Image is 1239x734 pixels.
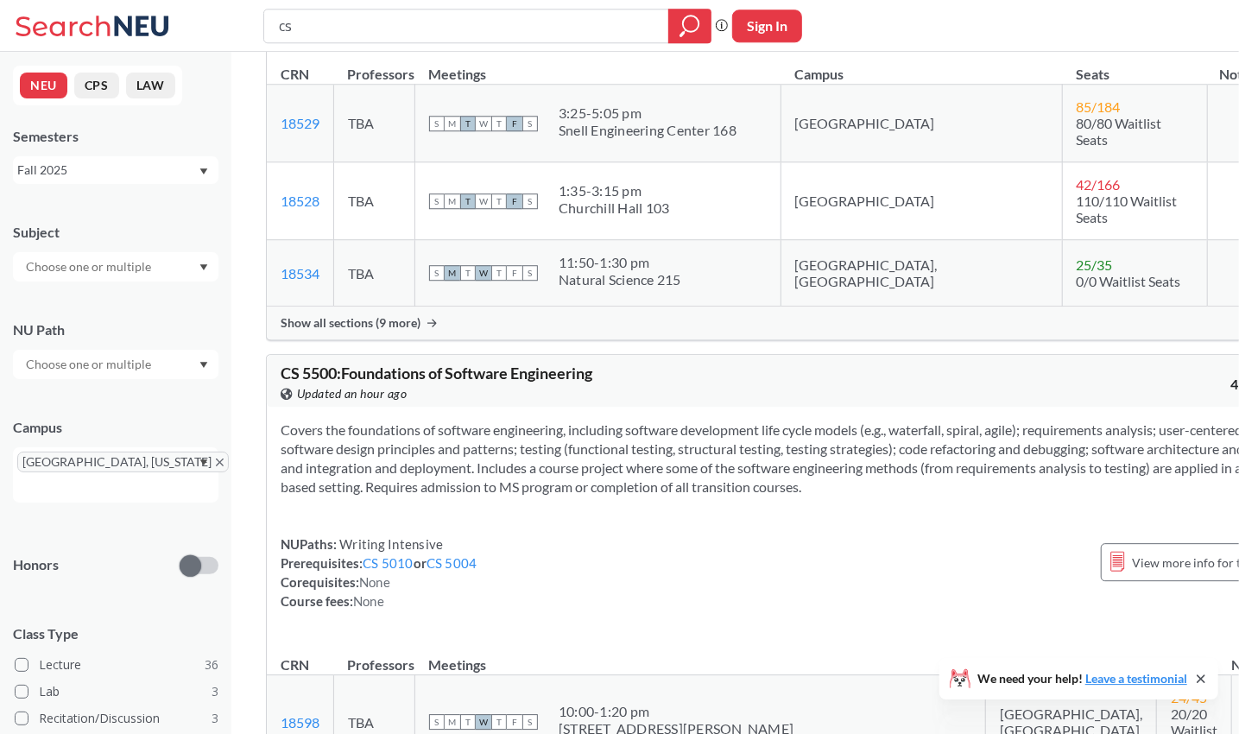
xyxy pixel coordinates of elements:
[507,193,522,209] span: F
[522,714,538,730] span: S
[429,265,445,281] span: S
[281,535,477,611] div: NUPaths: Prerequisites: or Corequisites: Course fees:
[476,116,491,131] span: W
[334,240,415,307] td: TBA
[13,252,218,282] div: Dropdown arrow
[781,162,1062,240] td: [GEOGRAPHIC_DATA]
[74,73,119,98] button: CPS
[1157,638,1232,675] th: Seats
[491,193,507,209] span: T
[559,703,793,720] div: 10:00 - 1:20 pm
[17,354,162,375] input: Choose one or multiple
[491,116,507,131] span: T
[17,256,162,277] input: Choose one or multiple
[781,240,1062,307] td: [GEOGRAPHIC_DATA], [GEOGRAPHIC_DATA]
[1077,115,1162,148] span: 80/80 Waitlist Seats
[415,47,781,85] th: Meetings
[445,714,460,730] span: M
[20,73,67,98] button: NEU
[460,116,476,131] span: T
[429,116,445,131] span: S
[13,418,218,437] div: Campus
[212,682,218,701] span: 3
[281,193,319,209] a: 18528
[507,265,522,281] span: F
[13,320,218,339] div: NU Path
[559,271,681,288] div: Natural Science 215
[445,193,460,209] span: M
[680,14,700,38] svg: magnifying glass
[353,593,384,609] span: None
[1062,47,1207,85] th: Seats
[445,265,460,281] span: M
[415,638,986,675] th: Meetings
[297,384,408,403] span: Updated an hour ago
[460,265,476,281] span: T
[199,168,208,175] svg: Dropdown arrow
[507,714,522,730] span: F
[199,264,208,271] svg: Dropdown arrow
[281,364,592,383] span: CS 5500 : Foundations of Software Engineering
[781,85,1062,162] td: [GEOGRAPHIC_DATA]
[559,182,670,199] div: 1:35 - 3:15 pm
[17,452,229,472] span: [GEOGRAPHIC_DATA], [US_STATE]X to remove pill
[281,714,319,731] a: 18598
[522,193,538,209] span: S
[334,162,415,240] td: TBA
[205,655,218,674] span: 36
[427,555,477,571] a: CS 5004
[334,85,415,162] td: TBA
[17,161,198,180] div: Fall 2025
[522,116,538,131] span: S
[199,362,208,369] svg: Dropdown arrow
[732,9,802,42] button: Sign In
[281,265,319,282] a: 18534
[429,714,445,730] span: S
[359,574,390,590] span: None
[1077,193,1178,225] span: 110/110 Waitlist Seats
[781,47,1062,85] th: Campus
[460,714,476,730] span: T
[1077,273,1181,289] span: 0/0 Waitlist Seats
[476,193,491,209] span: W
[277,11,656,41] input: Class, professor, course number, "phrase"
[13,156,218,184] div: Fall 2025Dropdown arrow
[668,9,711,43] div: magnifying glass
[1077,256,1113,273] span: 25 / 35
[281,65,309,84] div: CRN
[334,47,415,85] th: Professors
[13,624,218,643] span: Class Type
[977,673,1187,685] span: We need your help!
[337,536,444,552] span: Writing Intensive
[334,638,415,675] th: Professors
[13,127,218,146] div: Semesters
[126,73,175,98] button: LAW
[445,116,460,131] span: M
[281,115,319,131] a: 18529
[212,709,218,728] span: 3
[476,714,491,730] span: W
[476,265,491,281] span: W
[15,680,218,703] label: Lab
[507,116,522,131] span: F
[15,707,218,730] label: Recitation/Discussion
[559,104,736,122] div: 3:25 - 5:05 pm
[363,555,414,571] a: CS 5010
[522,265,538,281] span: S
[281,655,309,674] div: CRN
[1085,671,1187,686] a: Leave a testimonial
[13,555,59,575] p: Honors
[491,714,507,730] span: T
[559,122,736,139] div: Snell Engineering Center 168
[1077,176,1121,193] span: 42 / 166
[559,199,670,217] div: Churchill Hall 103
[281,315,420,331] span: Show all sections (9 more)
[13,350,218,379] div: Dropdown arrow
[13,447,218,503] div: [GEOGRAPHIC_DATA], [US_STATE]X to remove pillDropdown arrow
[13,223,218,242] div: Subject
[199,459,208,466] svg: Dropdown arrow
[559,254,681,271] div: 11:50 - 1:30 pm
[460,193,476,209] span: T
[216,459,224,466] svg: X to remove pill
[986,638,1157,675] th: Campus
